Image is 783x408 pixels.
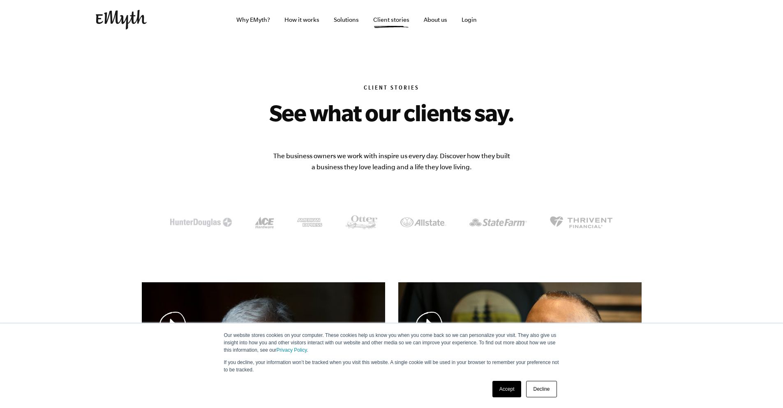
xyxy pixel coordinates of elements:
p: The business owners we work with inspire us every day. Discover how they built a business they lo... [273,150,511,173]
a: Decline [526,381,557,397]
img: Client [345,215,377,229]
img: Client [170,218,232,227]
img: Client [550,216,613,228]
iframe: Embedded CTA [511,11,597,29]
p: Our website stores cookies on your computer. These cookies help us know you when you come back so... [224,332,559,354]
img: Play Video [159,311,187,337]
h6: Client Stories [142,85,642,93]
img: Client [469,219,527,226]
iframe: Embedded CTA [601,11,688,29]
a: Privacy Policy [277,347,307,353]
p: If you decline, your information won’t be tracked when you visit this website. A single cookie wi... [224,359,559,373]
a: Accept [492,381,522,397]
img: Client [297,218,322,227]
img: EMyth [96,10,147,30]
img: Client [400,217,446,227]
img: Play Video [415,311,443,337]
img: Client [255,217,274,228]
h2: See what our clients say. [217,99,567,126]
